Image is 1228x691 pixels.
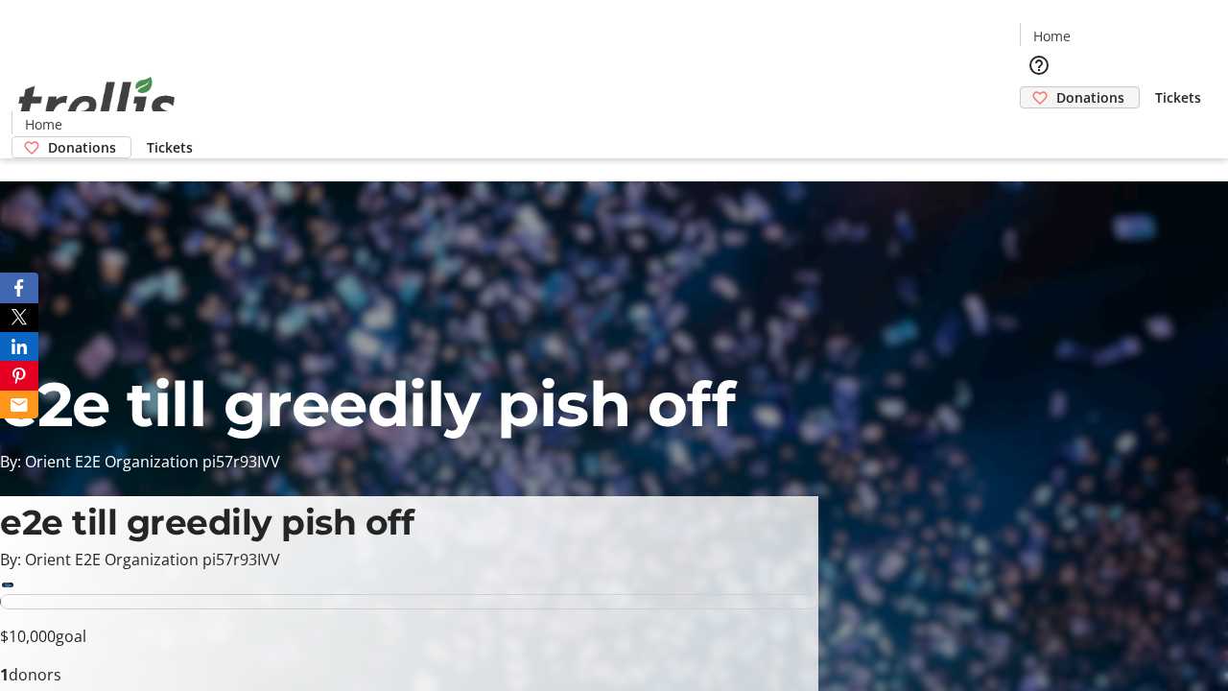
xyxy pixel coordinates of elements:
[147,137,193,157] span: Tickets
[12,56,182,152] img: Orient E2E Organization pi57r93IVV's Logo
[1056,87,1124,107] span: Donations
[1020,86,1140,108] a: Donations
[12,114,74,134] a: Home
[131,137,208,157] a: Tickets
[1021,26,1082,46] a: Home
[25,114,62,134] span: Home
[1140,87,1216,107] a: Tickets
[1033,26,1071,46] span: Home
[48,137,116,157] span: Donations
[12,136,131,158] a: Donations
[1020,46,1058,84] button: Help
[1020,108,1058,147] button: Cart
[1155,87,1201,107] span: Tickets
